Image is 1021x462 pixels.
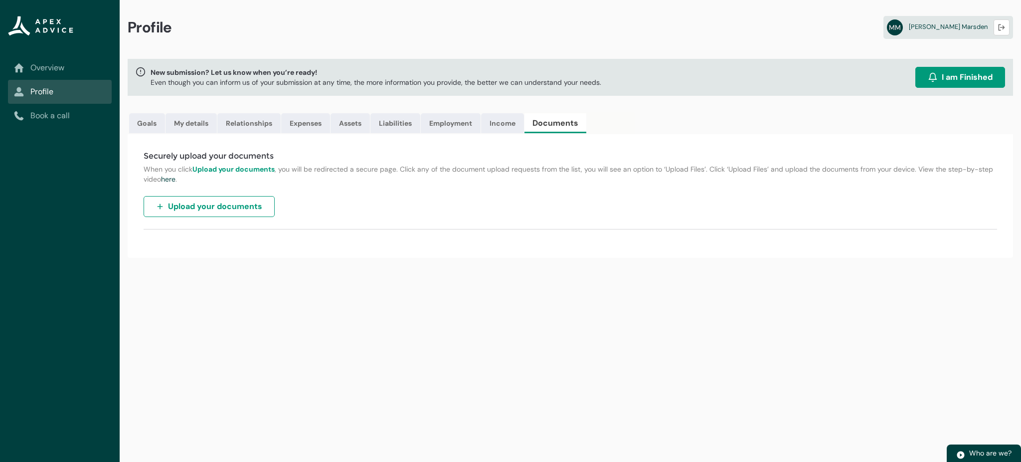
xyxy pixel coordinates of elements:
[144,164,997,184] p: When you click , you will be redirected a secure page. Click any of the document upload requests ...
[887,19,903,35] abbr: MM
[281,113,330,133] a: Expenses
[151,77,601,87] p: Even though you can inform us of your submission at any time, the more information you provide, t...
[956,451,965,460] img: play.svg
[14,86,106,98] a: Profile
[151,67,601,77] span: New submission? Let us know when you’re ready!
[421,113,481,133] a: Employment
[969,449,1012,458] span: Who are we?
[524,113,586,133] a: Documents
[161,175,175,184] a: here
[909,22,988,31] span: [PERSON_NAME] Marsden
[217,113,281,133] a: Relationships
[370,113,420,133] a: Liabilities
[331,113,370,133] a: Assets
[156,203,164,211] img: plus.svg
[8,16,73,36] img: Apex Advice Group
[942,71,993,83] span: I am Finished
[481,113,524,133] a: Income
[166,113,217,133] a: My details
[928,72,938,82] img: alarm.svg
[994,19,1010,35] button: Logout
[915,67,1005,88] button: I am Finished
[144,196,275,217] button: Upload your documents
[14,110,106,122] a: Book a call
[883,16,1013,39] a: MM[PERSON_NAME] Marsden
[192,165,275,174] strong: Upload your documents
[144,150,997,162] h4: Securely upload your documents
[8,56,112,128] nav: Sub page
[168,201,262,213] span: Upload your documents
[128,18,172,37] span: Profile
[129,113,165,133] a: Goals
[14,62,106,74] a: Overview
